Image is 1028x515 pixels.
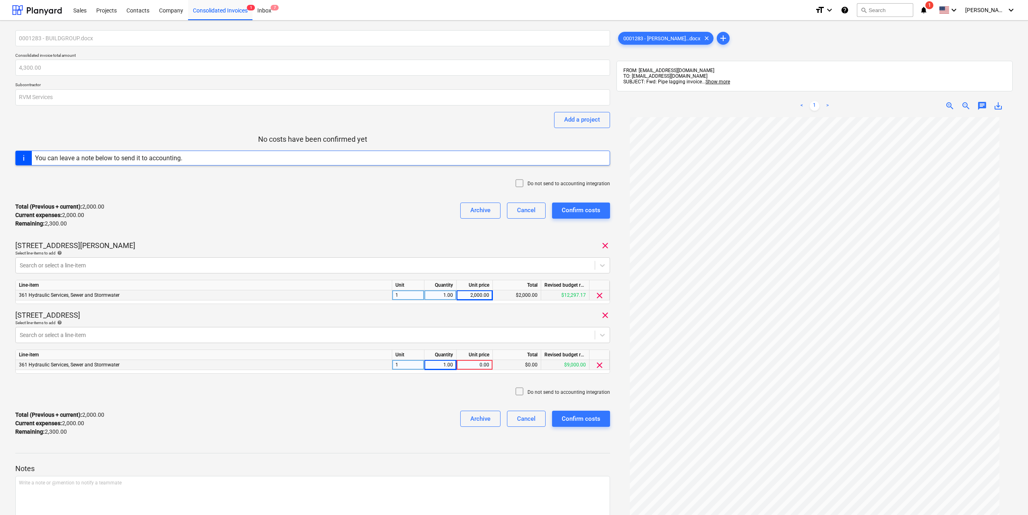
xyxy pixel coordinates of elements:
div: Archive [470,414,490,424]
div: Select line-items to add [15,250,610,256]
div: Unit [392,280,424,290]
div: $9,000.00 [541,360,589,370]
span: clear [600,310,610,320]
div: $12,297.17 [541,290,589,300]
span: add [718,33,728,43]
p: [STREET_ADDRESS] [15,310,80,320]
p: Subcontractor [15,82,610,89]
div: 0001283 - [PERSON_NAME]...docx [618,32,714,45]
span: chat [977,101,987,111]
p: 2,000.00 [15,411,104,419]
span: help [56,320,62,325]
button: Add a project [554,112,610,128]
p: Do not send to accounting integration [527,389,610,396]
div: 1.00 [428,290,453,300]
div: 0.00 [460,360,489,370]
span: zoom_out [961,101,971,111]
div: $0.00 [493,360,541,370]
span: 7 [271,5,279,10]
button: Archive [460,411,501,427]
button: Cancel [507,203,546,219]
button: Search [857,3,913,17]
i: notifications [920,5,928,15]
div: Unit [392,350,424,360]
div: 1 [392,360,424,370]
strong: Current expenses : [15,420,62,426]
button: Archive [460,203,501,219]
div: Confirm costs [562,205,600,215]
iframe: Chat Widget [988,476,1028,515]
a: Next page [823,101,832,111]
div: Line-item [16,280,392,290]
div: You can leave a note below to send it to accounting. [35,154,182,162]
div: 1 [392,290,424,300]
span: 361 Hydraulic Services, Sewer and Stormwater [19,292,120,298]
i: keyboard_arrow_down [1006,5,1016,15]
p: 2,300.00 [15,428,67,436]
span: 0001283 - [PERSON_NAME]...docx [618,35,705,41]
span: TO: [EMAIL_ADDRESS][DOMAIN_NAME] [623,73,707,79]
span: save_alt [993,101,1003,111]
p: Notes [15,464,610,474]
p: No costs have been confirmed yet [15,134,610,144]
span: SUBJECT: Fwd: Pipe lagging invoice [623,79,702,85]
div: Confirm costs [562,414,600,424]
div: Cancel [517,205,536,215]
p: 2,000.00 [15,419,84,428]
span: 1 [247,5,255,10]
span: clear [702,33,712,43]
div: 2,000.00 [460,290,489,300]
div: Quantity [424,350,457,360]
div: Total [493,280,541,290]
span: [PERSON_NAME] [965,7,1005,13]
i: format_size [815,5,825,15]
span: search [860,7,867,13]
span: 1 [925,1,933,9]
div: Quantity [424,280,457,290]
i: keyboard_arrow_down [825,5,834,15]
span: clear [595,291,604,300]
strong: Total (Previous + current) : [15,203,82,210]
span: clear [600,241,610,250]
p: Consolidated invoice total amount [15,53,610,60]
a: Previous page [797,101,807,111]
strong: Total (Previous + current) : [15,412,82,418]
div: Unit price [457,350,493,360]
button: Confirm costs [552,203,610,219]
strong: Current expenses : [15,212,62,218]
span: Show more [705,79,730,85]
div: Select line-items to add [15,320,610,325]
strong: Remaining : [15,220,45,227]
p: [STREET_ADDRESS][PERSON_NAME] [15,241,135,250]
div: Cancel [517,414,536,424]
p: 2,000.00 [15,203,104,211]
input: Consolidated invoice name [15,30,610,46]
a: Page 1 is your current page [810,101,819,111]
div: $2,000.00 [493,290,541,300]
i: keyboard_arrow_down [949,5,959,15]
div: Archive [470,205,490,215]
div: Revised budget remaining [541,280,589,290]
span: zoom_in [945,101,955,111]
div: Line-item [16,350,392,360]
span: ... [702,79,730,85]
div: Unit price [457,280,493,290]
span: clear [595,360,604,370]
button: Confirm costs [552,411,610,427]
p: 2,300.00 [15,219,67,228]
input: Subcontractor [15,89,610,105]
div: 1.00 [428,360,453,370]
div: Total [493,350,541,360]
p: 2,000.00 [15,211,84,219]
p: Do not send to accounting integration [527,180,610,187]
strong: Remaining : [15,428,45,435]
input: Consolidated invoice total amount [15,60,610,76]
span: 361 Hydraulic Services, Sewer and Stormwater [19,362,120,368]
div: Revised budget remaining [541,350,589,360]
button: Cancel [507,411,546,427]
span: FROM: [EMAIL_ADDRESS][DOMAIN_NAME] [623,68,714,73]
i: Knowledge base [841,5,849,15]
span: help [56,250,62,255]
div: Add a project [564,114,600,125]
